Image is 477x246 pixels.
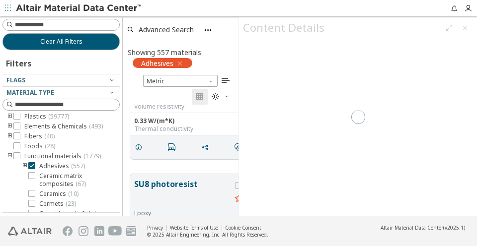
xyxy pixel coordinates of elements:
span: Clear All Filters [40,37,82,45]
span: ( 493 ) [89,122,103,130]
span: Plastics [24,112,69,120]
span: Ceramics [39,189,79,197]
button: Flags [2,74,120,86]
button: Table View [218,72,234,88]
button: SU8 photoresist [134,178,231,209]
button: Tile View [192,88,208,104]
div: Filters [2,50,36,73]
span: Material Type [6,88,54,96]
span: Adhesives [39,162,85,170]
div: Volume resistivity [134,102,247,110]
a: Privacy [147,224,163,231]
i:  [222,76,230,84]
button: Clear All Filters [2,33,120,50]
div: grid [123,104,238,217]
button: Share [197,137,218,157]
span: ( 557 ) [71,161,85,170]
button: PDF Download [163,137,184,157]
span: Advanced Search [139,26,194,33]
span: ( 67 ) [76,179,86,187]
button: Theme [208,88,234,104]
img: Altair Material Data Center [16,3,143,13]
i:  [235,143,242,151]
div: Epoxy [134,209,231,217]
button: Material Type [2,86,120,98]
span: ( 40 ) [44,131,55,140]
span: ( 28 ) [45,141,55,150]
div: Unit System [143,74,218,86]
i: toogle group [6,122,13,130]
div: (v2025.1) [381,224,465,231]
button: Details [130,137,151,157]
i:  [212,92,220,100]
div: Thermal conductivity [134,124,247,132]
i:  [168,143,176,151]
span: Elements & Chemicals [24,122,103,130]
i: toogle group [6,132,13,140]
button: Favorite [231,190,247,206]
i: toogle group [6,112,13,120]
button: Producer [2,212,120,224]
div: Showing 557 materials [128,47,201,57]
span: Functional materials [24,152,101,160]
span: Adhesives [141,58,173,67]
span: ( 10 ) [68,189,79,197]
span: ( 23 ) [66,199,76,207]
span: ( 59777 ) [48,112,69,120]
div: 0.33 W/(m*K) [134,117,247,124]
span: Cermets [39,199,76,207]
span: Ceramic matrix composites [39,172,116,187]
button: Similar search [230,137,251,157]
a: Website Terms of Use [170,224,218,231]
i: toogle group [21,162,28,170]
span: Flags [6,75,25,84]
img: Altair Engineering [8,226,52,235]
a: Cookie Consent [225,224,261,231]
i:  [196,92,204,100]
div: © 2025 Altair Engineering, Inc. All Rights Reserved. [147,231,268,238]
span: Fibers [24,132,55,140]
i: toogle group [6,152,13,160]
span: ( 1779 ) [83,151,101,160]
span: Altair Material Data Center [381,224,443,231]
span: Metric [143,74,218,86]
span: Foods [24,142,55,150]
